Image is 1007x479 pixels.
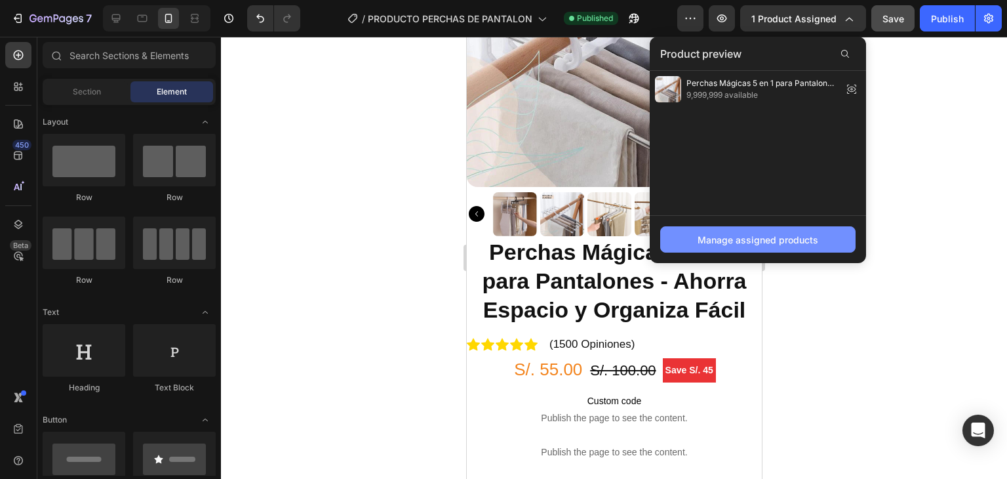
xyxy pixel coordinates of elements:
div: Heading [43,382,125,394]
div: Open Intercom Messenger [962,415,994,446]
span: Product preview [660,46,741,62]
div: Row [43,274,125,286]
span: PRODUCTO PERCHAS DE PANTALON [368,12,532,26]
div: Beta [10,240,31,251]
button: Manage assigned products [660,226,856,253]
span: Section [73,86,101,98]
span: 9,999,999 available [686,89,837,101]
div: Row [43,192,125,203]
span: Toggle open [195,409,216,430]
div: Publish [931,12,964,26]
span: 1 product assigned [751,12,837,26]
div: Manage assigned products [698,233,818,247]
span: Toggle open [195,302,216,323]
span: Toggle open [195,112,216,133]
div: Row [133,274,216,286]
div: 450 [12,140,31,150]
button: 7 [5,5,98,31]
iframe: Design area [467,37,762,479]
button: 1 product assigned [740,5,866,31]
div: Undo/Redo [247,5,300,31]
button: Save [871,5,915,31]
img: preview-img [655,76,681,102]
span: / [362,12,365,26]
span: Layout [43,116,68,128]
button: Publish [920,5,975,31]
span: Element [157,86,187,98]
span: Published [577,12,613,24]
div: Text Block [133,382,216,394]
div: Row [133,192,216,203]
span: Perchas Mágicas 5 en 1 para Pantalones - Ahorra Espacio y Organiza Fácil [686,77,837,89]
input: Search Sections & Elements [43,42,216,68]
span: Button [43,414,67,426]
p: 7 [86,10,92,26]
span: Save [882,13,904,24]
span: Text [43,306,59,318]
